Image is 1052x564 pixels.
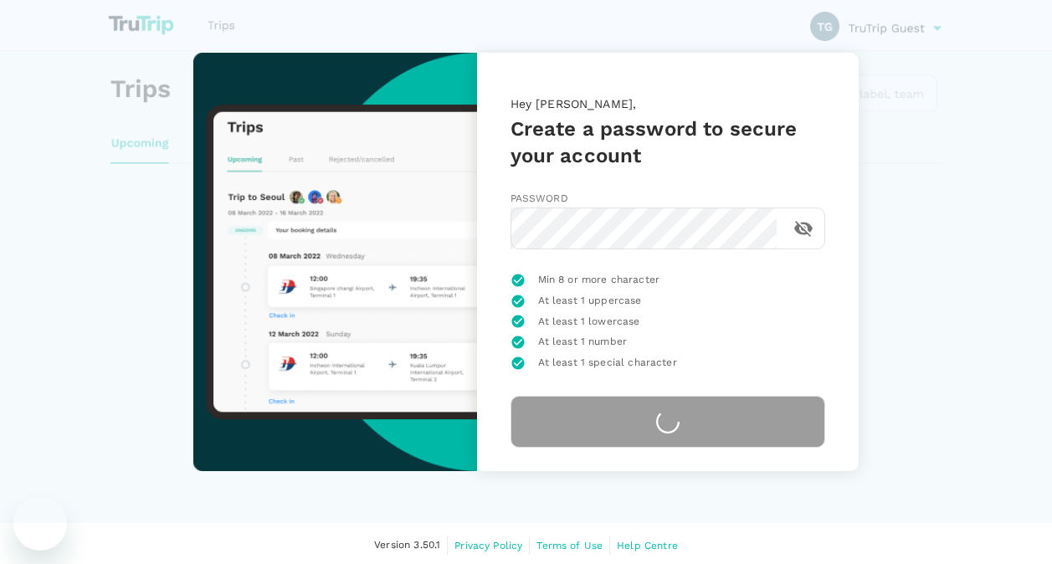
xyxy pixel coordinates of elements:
[538,334,628,351] span: At least 1 number
[511,192,568,204] span: Password
[617,536,678,555] a: Help Centre
[13,497,67,551] iframe: Button to launch messaging window
[617,540,678,551] span: Help Centre
[536,540,603,551] span: Terms of Use
[538,272,659,289] span: Min 8 or more character
[783,208,824,249] button: toggle password visibility
[538,293,642,310] span: At least 1 uppercase
[511,95,825,115] p: Hey [PERSON_NAME],
[454,536,522,555] a: Privacy Policy
[538,355,677,372] span: At least 1 special character
[454,540,522,551] span: Privacy Policy
[536,536,603,555] a: Terms of Use
[374,537,440,554] span: Version 3.50.1
[511,115,825,169] h5: Create a password to secure your account
[193,53,476,471] img: trutrip-set-password
[538,314,640,331] span: At least 1 lowercase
